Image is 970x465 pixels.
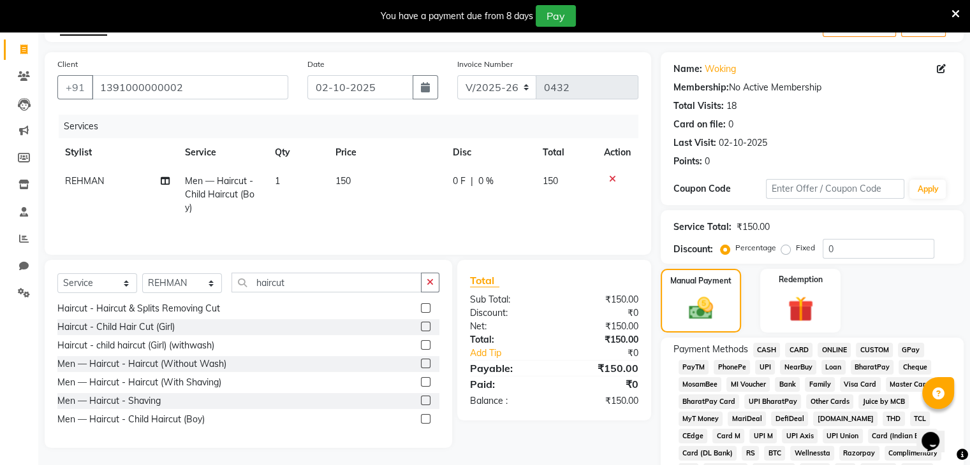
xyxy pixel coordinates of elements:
[670,275,731,287] label: Manual Payment
[705,155,710,168] div: 0
[673,118,726,131] div: Card on file:
[307,59,325,70] label: Date
[460,293,554,306] div: Sub Total:
[543,175,558,187] span: 150
[910,411,930,426] span: TCL
[898,343,924,357] span: GPay
[57,138,177,167] th: Stylist
[679,360,709,375] span: PayTM
[823,429,863,443] span: UPI Union
[460,376,554,392] div: Paid:
[714,360,750,375] span: PhonePe
[764,446,785,461] span: BTC
[453,175,466,188] span: 0 F
[868,429,938,443] span: Card (Indian Bank)
[712,429,744,443] span: Card M
[856,343,893,357] span: CUSTOM
[813,411,878,426] span: [DOMAIN_NAME]
[335,175,351,187] span: 150
[673,99,724,113] div: Total Visits:
[57,302,220,315] div: Haircut - Haircut & Splits Removing Cut
[554,320,648,333] div: ₹150.00
[673,81,951,94] div: No Active Membership
[782,429,818,443] span: UPI Axis
[742,446,759,461] span: RS
[744,394,801,409] span: UPI BharatPay
[673,243,713,256] div: Discount:
[328,138,446,167] th: Price
[554,306,648,320] div: ₹0
[673,62,702,76] div: Name:
[749,429,777,443] span: UPI M
[185,175,254,213] span: Men — Haircut - Child Haircut (Boy)
[57,376,221,389] div: Men — Haircut - Haircut (With Shaving)
[554,361,648,376] div: ₹150.00
[851,360,894,375] span: BharatPay
[886,377,934,392] span: Master Card
[535,138,596,167] th: Total
[790,446,834,461] span: Wellnessta
[673,136,716,150] div: Last Visit:
[460,347,570,360] a: Add Tip
[381,10,533,23] div: You have a payment due from 8 days
[65,175,104,187] span: REHMAN
[478,175,494,188] span: 0 %
[726,99,737,113] div: 18
[57,339,214,352] div: Haircut - child haircut (Girl) (withwash)
[673,155,702,168] div: Points:
[275,175,280,187] span: 1
[445,138,535,167] th: Disc
[679,429,708,443] span: CEdge
[679,377,722,392] span: MosamBee
[554,333,648,347] div: ₹150.00
[554,376,648,392] div: ₹0
[679,411,723,426] span: MyT Money
[470,274,499,287] span: Total
[460,333,554,347] div: Total:
[59,115,648,138] div: Services
[536,5,576,27] button: Pay
[771,411,808,426] span: DefiDeal
[858,394,909,409] span: Juice by MCB
[883,411,905,426] span: THD
[570,347,647,360] div: ₹0
[460,320,554,333] div: Net:
[735,242,776,254] label: Percentage
[57,413,205,426] div: Men — Haircut - Child Haircut (Boy)
[785,343,812,357] span: CARD
[728,118,733,131] div: 0
[909,180,946,199] button: Apply
[177,138,268,167] th: Service
[805,377,835,392] span: Family
[681,294,721,322] img: _cash.svg
[679,446,737,461] span: Card (DL Bank)
[673,182,766,196] div: Coupon Code
[780,293,821,325] img: _gift.svg
[780,360,816,375] span: NearBuy
[806,394,853,409] span: Other Cards
[840,377,881,392] span: Visa Card
[779,274,823,285] label: Redemption
[596,138,638,167] th: Action
[766,179,905,199] input: Enter Offer / Coupon Code
[457,59,513,70] label: Invoice Number
[460,394,554,408] div: Balance :
[57,357,226,371] div: Men — Haircut - Haircut (Without Wash)
[899,360,931,375] span: Cheque
[679,394,740,409] span: BharatPay Card
[755,360,775,375] span: UPI
[737,220,770,234] div: ₹150.00
[92,75,288,99] input: Search by Name/Mobile/Email/Code
[719,136,767,150] div: 02-10-2025
[554,293,648,306] div: ₹150.00
[916,414,957,452] iframe: chat widget
[57,394,161,408] div: Men — Haircut - Shaving
[818,343,851,357] span: ONLINE
[57,75,93,99] button: +91
[726,377,770,392] span: MI Voucher
[460,306,554,320] div: Discount:
[775,377,800,392] span: Bank
[885,446,942,461] span: Complimentary
[705,62,736,76] a: Woking
[673,81,729,94] div: Membership:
